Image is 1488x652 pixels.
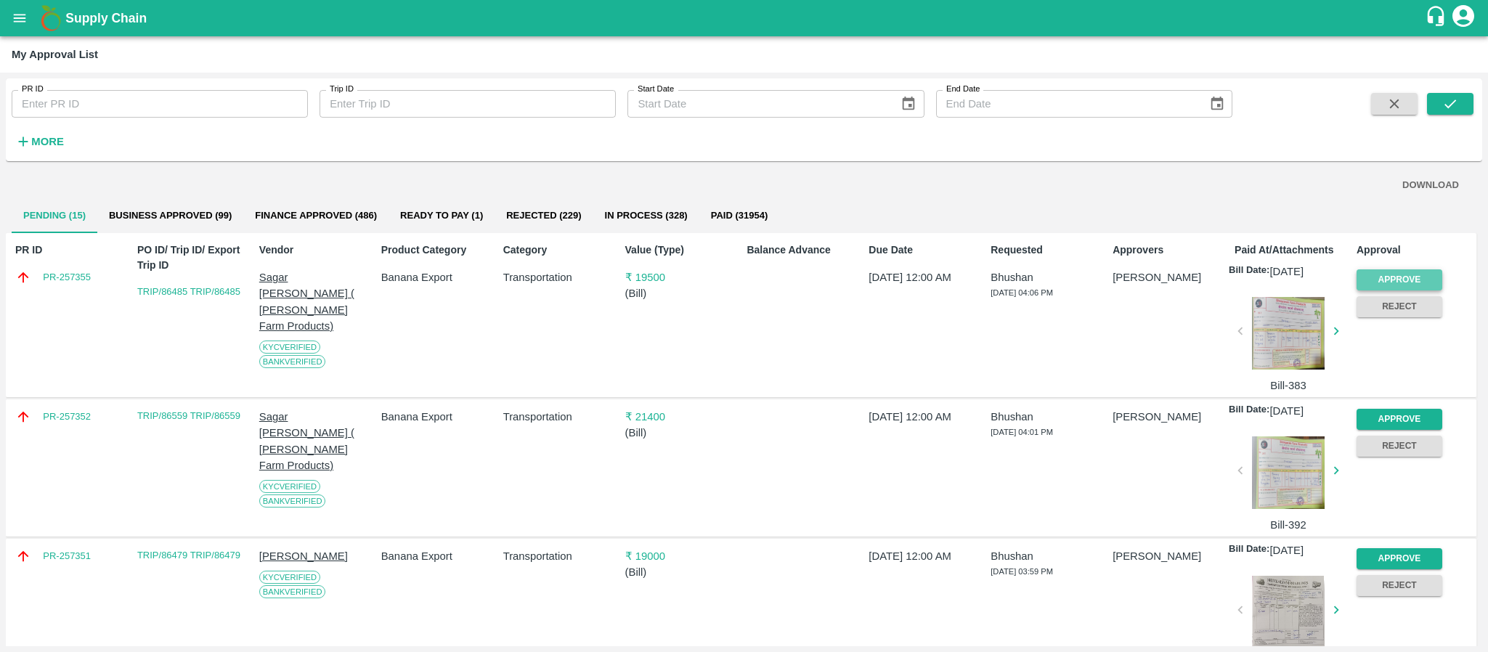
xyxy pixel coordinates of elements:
[991,288,1053,297] span: [DATE] 04:06 PM
[12,90,308,118] input: Enter PR ID
[97,198,243,233] button: Business Approved (99)
[1229,542,1269,558] p: Bill Date:
[503,548,619,564] p: Transportation
[1229,403,1269,419] p: Bill Date:
[991,243,1107,258] p: Requested
[991,428,1053,436] span: [DATE] 04:01 PM
[747,243,863,258] p: Balance Advance
[1357,269,1442,290] button: Approve
[1229,264,1269,280] p: Bill Date:
[503,243,619,258] p: Category
[381,269,497,285] p: Banana Export
[699,198,780,233] button: Paid (31954)
[1357,243,1473,258] p: Approval
[869,243,985,258] p: Due Date
[869,269,985,285] p: [DATE] 12:00 AM
[991,567,1053,576] span: [DATE] 03:59 PM
[869,548,985,564] p: [DATE] 12:00 AM
[389,198,495,233] button: Ready To Pay (1)
[12,45,98,64] div: My Approval List
[1269,264,1304,280] p: [DATE]
[43,270,91,285] a: PR-257355
[1113,243,1229,258] p: Approvers
[259,355,326,368] span: Bank Verified
[137,550,240,561] a: TRIP/86479 TRIP/86479
[1425,5,1450,31] div: customer-support
[1113,548,1229,564] p: [PERSON_NAME]
[503,269,619,285] p: Transportation
[137,243,253,273] p: PO ID/ Trip ID/ Export Trip ID
[1246,378,1330,394] p: Bill-383
[1357,548,1442,569] button: Approve
[869,409,985,425] p: [DATE] 12:00 AM
[991,548,1107,564] p: Bhushan
[625,269,741,285] p: ₹ 19500
[243,198,389,233] button: Finance Approved (486)
[1203,90,1231,118] button: Choose date
[65,11,147,25] b: Supply Chain
[1357,436,1442,457] button: Reject
[1450,3,1476,33] div: account of current user
[991,269,1107,285] p: Bhushan
[1235,243,1351,258] p: Paid At/Attachments
[259,243,375,258] p: Vendor
[259,571,320,584] span: KYC Verified
[1269,542,1304,558] p: [DATE]
[330,83,354,95] label: Trip ID
[36,4,65,33] img: logo
[320,90,616,118] input: Enter Trip ID
[259,548,375,564] p: [PERSON_NAME]
[495,198,593,233] button: Rejected (229)
[259,269,375,334] p: Sagar [PERSON_NAME] ( [PERSON_NAME] Farm Products)
[625,285,741,301] p: ( Bill )
[1246,517,1330,533] p: Bill-392
[12,129,68,154] button: More
[946,83,980,95] label: End Date
[259,494,326,508] span: Bank Verified
[259,585,326,598] span: Bank Verified
[936,90,1198,118] input: End Date
[12,198,97,233] button: Pending (15)
[43,549,91,563] a: PR-257351
[625,425,741,441] p: ( Bill )
[895,90,922,118] button: Choose date
[638,83,674,95] label: Start Date
[627,90,889,118] input: Start Date
[1357,575,1442,596] button: Reject
[381,409,497,425] p: Banana Export
[259,341,320,354] span: KYC Verified
[625,409,741,425] p: ₹ 21400
[991,409,1107,425] p: Bhushan
[503,409,619,425] p: Transportation
[1269,403,1304,419] p: [DATE]
[259,480,320,493] span: KYC Verified
[1357,409,1442,430] button: Approve
[381,548,497,564] p: Banana Export
[22,83,44,95] label: PR ID
[1113,269,1229,285] p: [PERSON_NAME]
[137,410,240,421] a: TRIP/86559 TRIP/86559
[31,136,64,147] strong: More
[1357,296,1442,317] button: Reject
[593,198,699,233] button: In Process (328)
[625,243,741,258] p: Value (Type)
[137,286,240,297] a: TRIP/86485 TRIP/86485
[15,243,131,258] p: PR ID
[625,564,741,580] p: ( Bill )
[259,409,375,473] p: Sagar [PERSON_NAME] ( [PERSON_NAME] Farm Products)
[43,409,91,424] a: PR-257352
[1113,409,1229,425] p: [PERSON_NAME]
[65,8,1425,28] a: Supply Chain
[381,243,497,258] p: Product Category
[3,1,36,35] button: open drawer
[1396,173,1465,198] button: DOWNLOAD
[625,548,741,564] p: ₹ 19000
